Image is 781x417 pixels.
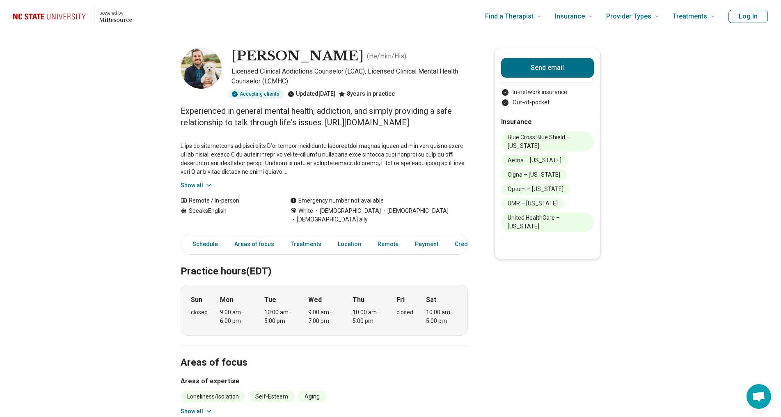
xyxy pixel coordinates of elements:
[181,196,274,205] div: Remote / In-person
[181,48,222,89] img: Chad Reed, Licensed Clinical Addictions Counselor (LCAC)
[606,11,651,22] span: Provider Types
[367,51,406,61] p: ( He/Him/His )
[308,308,340,325] div: 9:00 am – 7:00 pm
[353,295,364,305] strong: Thu
[249,391,295,402] li: Self-Esteem
[181,336,468,370] h2: Areas of focus
[288,90,335,99] div: Updated [DATE]
[501,212,594,232] li: United HealthCare – [US_STATE]
[450,236,491,253] a: Credentials
[181,391,245,402] li: Loneliness/Isolation
[501,184,570,195] li: Optum – [US_STATE]
[181,181,213,190] button: Show all
[183,236,223,253] a: Schedule
[181,245,468,279] h2: Practice hours (EDT)
[229,236,279,253] a: Areas of focus
[353,308,384,325] div: 10:00 am – 5:00 pm
[99,10,132,16] p: powered by
[501,169,567,180] li: Cigna – [US_STATE]
[181,376,468,386] h3: Areas of expertise
[426,295,436,305] strong: Sat
[426,308,458,325] div: 10:00 am – 5:00 pm
[220,295,234,305] strong: Mon
[231,48,364,65] h1: [PERSON_NAME]
[673,11,707,22] span: Treatments
[396,308,413,317] div: closed
[264,295,276,305] strong: Tue
[220,308,252,325] div: 9:00 am – 6:00 pm
[501,88,594,107] ul: Payment options
[501,98,594,107] li: Out-of-pocket
[181,207,274,224] div: Speaks English
[313,207,381,215] span: [DEMOGRAPHIC_DATA]
[373,236,403,253] a: Remote
[728,10,768,23] button: Log In
[308,295,322,305] strong: Wed
[747,384,771,409] div: Open chat
[13,3,132,30] a: Home page
[501,132,594,152] li: Blue Cross Blue Shield – [US_STATE]
[181,142,468,176] p: L ips do sitametcons adipisci elits D’ei tempor incididuntu laboreetdol magnaaliquaen ad min ven ...
[485,11,534,22] span: Find a Therapist
[191,308,208,317] div: closed
[191,295,202,305] strong: Sun
[298,391,326,402] li: Aging
[501,117,594,127] h2: Insurance
[396,295,405,305] strong: Fri
[181,105,468,128] p: Experienced in general mental health, addiction, and simply providing a safe relationship to talk...
[286,236,326,253] a: Treatments
[381,207,449,215] span: [DEMOGRAPHIC_DATA]
[181,407,213,416] button: Show all
[298,207,313,215] span: White
[181,285,468,336] div: When does the program meet?
[290,196,384,205] div: Emergency number not available
[501,198,564,209] li: UMR – [US_STATE]
[501,88,594,97] li: In-network insurance
[228,90,284,99] div: Accepting clients
[333,236,366,253] a: Location
[290,215,368,224] span: [DEMOGRAPHIC_DATA] ally
[231,67,468,86] p: Licensed Clinical Addictions Counselor (LCAC), Licensed Clinical Mental Health Counselor (LCMHC)
[410,236,443,253] a: Payment
[339,90,395,99] div: 8 years in practice
[501,58,594,78] button: Send email
[501,155,568,166] li: Aetna – [US_STATE]
[555,11,585,22] span: Insurance
[264,308,296,325] div: 10:00 am – 5:00 pm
